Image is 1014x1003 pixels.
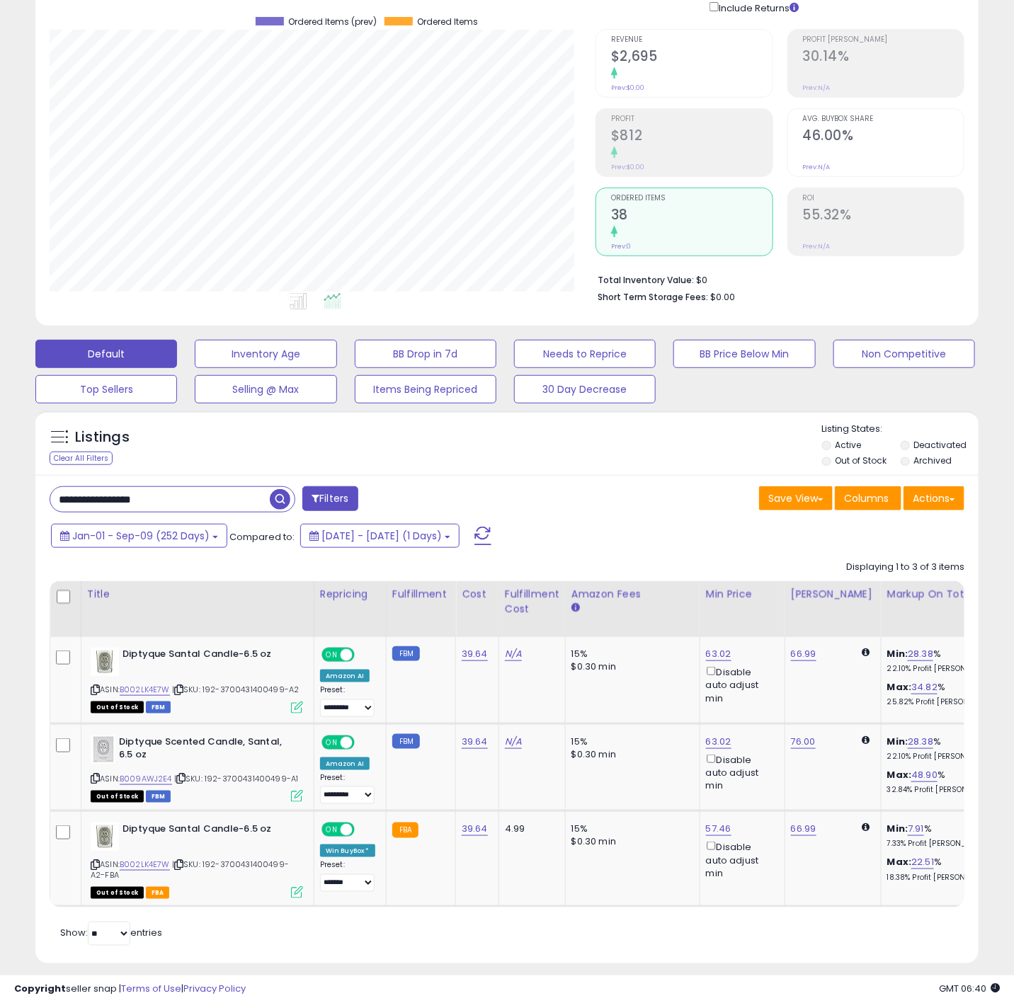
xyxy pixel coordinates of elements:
a: 28.38 [908,735,933,749]
b: Max: [887,855,912,869]
a: 39.64 [462,735,488,749]
span: ON [323,736,341,748]
b: Min: [887,822,908,835]
div: 15% [571,735,689,748]
div: Min Price [706,587,779,602]
div: $0.30 min [571,748,689,761]
span: Ordered Items [418,17,479,27]
a: B009AWJ2E4 [120,773,172,785]
div: % [887,735,1005,762]
div: Repricing [320,587,380,602]
div: ASIN: [91,735,303,801]
b: Min: [887,647,908,660]
span: All listings that are currently out of stock and unavailable for purchase on Amazon [91,887,144,899]
span: $0.00 [710,290,735,304]
p: 32.84% Profit [PERSON_NAME] [887,785,1005,795]
span: ROI [803,195,964,202]
h2: 46.00% [803,127,964,147]
button: Default [35,340,177,368]
div: 15% [571,648,689,660]
span: Show: entries [60,927,162,940]
a: N/A [505,647,522,661]
span: ON [323,824,341,836]
small: Prev: N/A [803,163,831,171]
a: 66.99 [791,647,816,661]
label: Out of Stock [835,454,887,466]
p: 7.33% Profit [PERSON_NAME] [887,839,1005,849]
div: $0.30 min [571,660,689,673]
a: 57.46 [706,822,731,836]
div: ASIN: [91,823,303,897]
small: Prev: N/A [803,84,831,92]
small: FBA [392,823,418,838]
span: Ordered Items [611,195,772,202]
b: Short Term Storage Fees: [598,291,708,303]
span: | SKU: 192-3700431400499-A2-FBA [91,859,289,880]
div: % [887,856,1005,882]
img: 4177F05OTaL._SL40_.jpg [91,823,119,851]
button: Save View [759,486,833,510]
span: Profit [611,115,772,123]
div: % [887,681,1005,707]
span: ON [323,649,341,661]
a: 34.82 [911,680,938,694]
b: Diptyque Santal Candle-6.5 oz [123,648,295,665]
a: N/A [505,735,522,749]
div: Cost [462,587,493,602]
span: Avg. Buybox Share [803,115,964,123]
div: Clear All Filters [50,452,113,465]
span: Profit [PERSON_NAME] [803,36,964,44]
span: OFF [353,824,375,836]
div: 15% [571,823,689,835]
div: % [887,769,1005,795]
div: seller snap | | [14,982,246,996]
div: Displaying 1 to 3 of 3 items [846,561,964,574]
small: Amazon Fees. [571,602,580,614]
b: Max: [887,680,912,694]
small: Prev: $0.00 [611,163,644,171]
h2: 38 [611,207,772,226]
div: Preset: [320,860,375,891]
span: | SKU: 192-3700431400499-A1 [174,773,299,784]
p: Listing States: [822,423,979,436]
button: Inventory Age [195,340,336,368]
small: Prev: N/A [803,242,831,251]
small: FBM [392,734,420,749]
div: [PERSON_NAME] [791,587,875,602]
a: 39.64 [462,647,488,661]
button: Jan-01 - Sep-09 (252 Days) [51,524,227,548]
li: $0 [598,270,954,287]
div: Amazon AI [320,757,370,770]
span: Compared to: [229,530,295,544]
a: Privacy Policy [183,982,246,995]
div: % [887,823,1005,849]
button: 30 Day Decrease [514,375,656,403]
b: Total Inventory Value: [598,274,694,286]
small: Prev: $0.00 [611,84,644,92]
a: Terms of Use [121,982,181,995]
a: 63.02 [706,735,731,749]
div: Disable auto adjust min [706,752,774,793]
span: OFF [353,736,375,748]
div: Fulfillment Cost [505,587,559,617]
button: Items Being Repriced [355,375,496,403]
p: 22.10% Profit [PERSON_NAME] [887,752,1005,762]
button: Columns [835,486,901,510]
div: Disable auto adjust min [706,839,774,880]
span: OFF [353,649,375,661]
div: 4.99 [505,823,554,835]
span: Ordered Items (prev) [289,17,377,27]
img: 41a759C6DTL._SL40_.jpg [91,735,115,764]
img: 4177F05OTaL._SL40_.jpg [91,648,119,676]
span: FBM [146,701,171,713]
button: Needs to Reprice [514,340,656,368]
b: Min: [887,735,908,748]
a: 28.38 [908,647,933,661]
label: Archived [913,454,952,466]
small: Prev: 0 [611,242,631,251]
div: % [887,648,1005,674]
h2: $2,695 [611,48,772,67]
div: Fulfillment [392,587,450,602]
a: 48.90 [911,768,938,782]
p: 22.10% Profit [PERSON_NAME] [887,664,1005,674]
